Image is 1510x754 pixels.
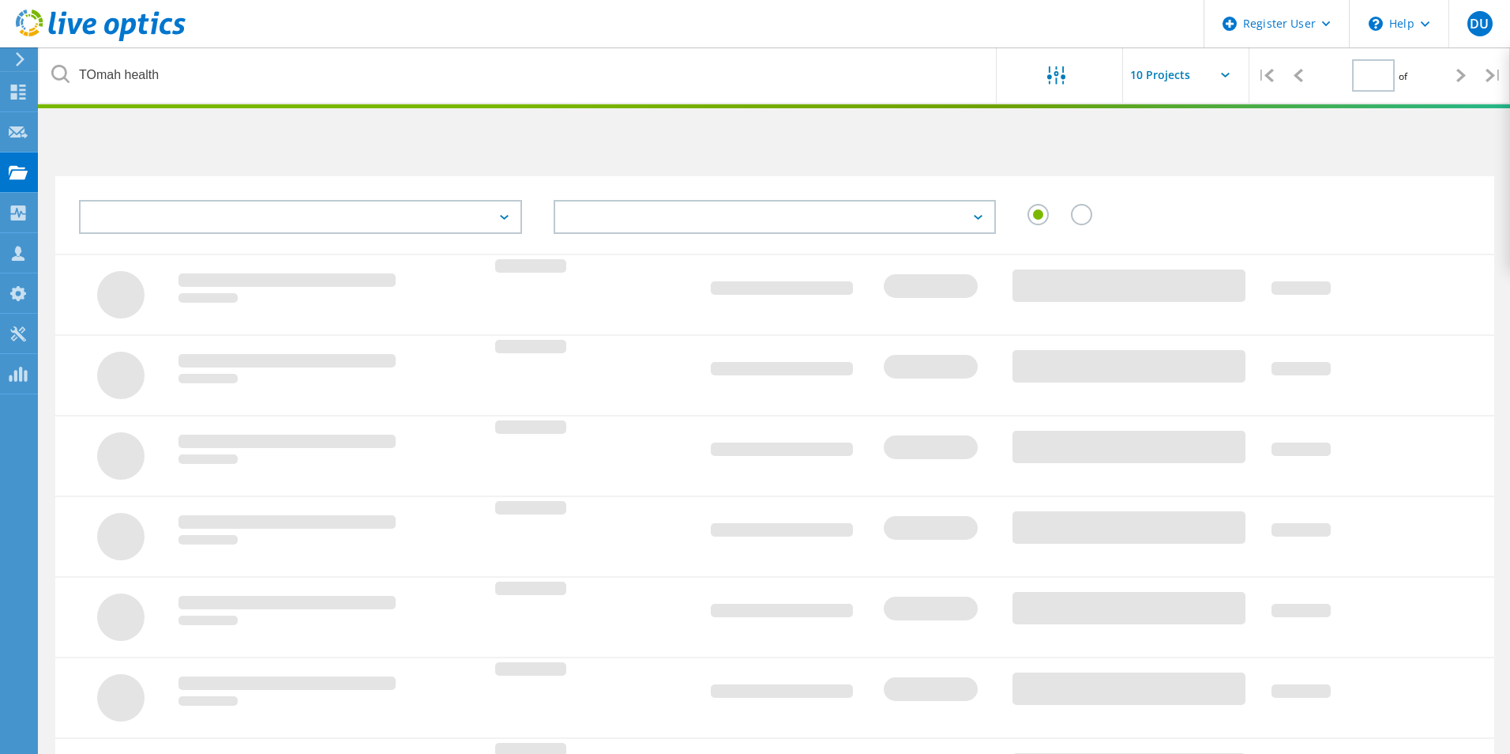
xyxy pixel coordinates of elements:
[1249,47,1282,104] div: |
[1369,17,1383,31] svg: \n
[1478,47,1510,104] div: |
[39,47,997,103] input: undefined
[1470,17,1489,30] span: DU
[16,33,186,44] a: Live Optics Dashboard
[1399,70,1407,83] span: of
